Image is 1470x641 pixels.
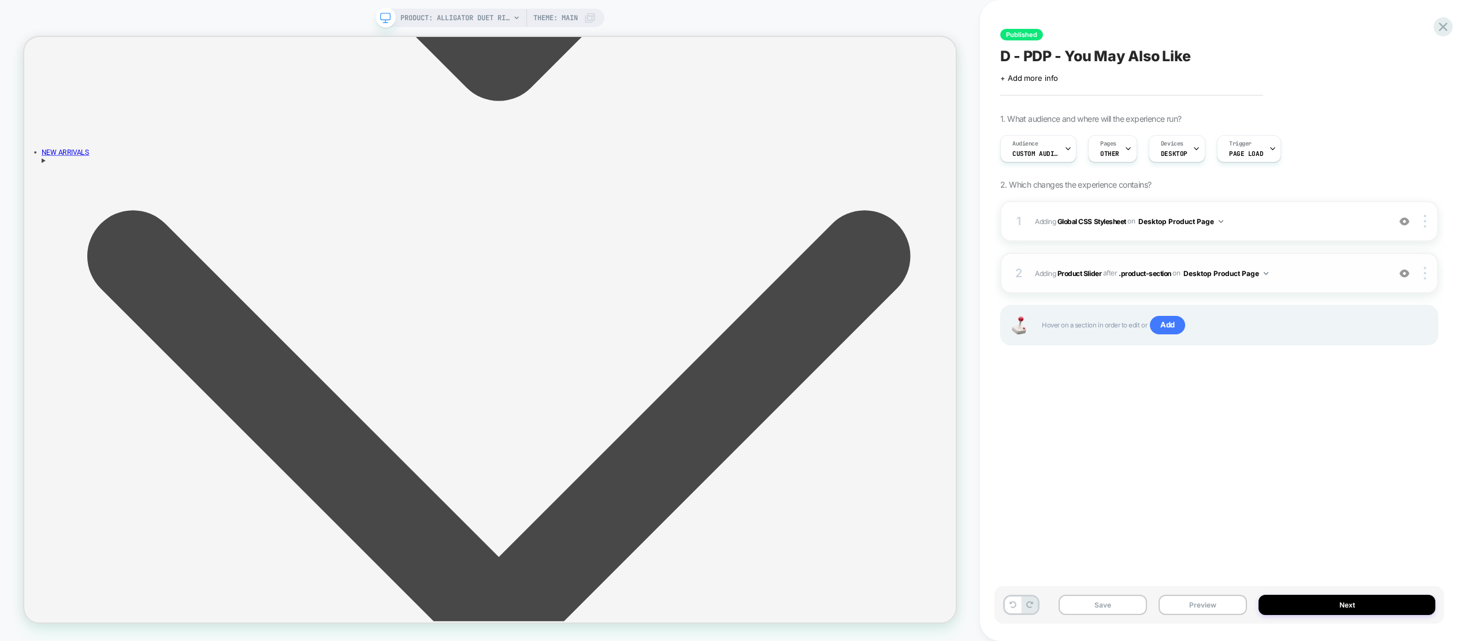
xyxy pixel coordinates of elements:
b: Global CSS Stylesheet [1057,217,1126,225]
span: DESKTOP [1161,150,1187,158]
button: Desktop Product Page [1183,266,1268,281]
span: Audience [1012,140,1038,148]
span: Adding [1035,214,1383,229]
span: Pages [1100,140,1116,148]
img: down arrow [1264,272,1268,275]
img: close [1424,267,1426,279]
img: crossed eye [1400,217,1409,226]
button: Desktop Product Page [1138,214,1223,229]
span: 2. Which changes the experience contains? [1000,180,1151,189]
span: Page Load [1229,150,1263,158]
span: Custom Audience [1012,150,1059,158]
span: Adding [1035,269,1101,277]
span: + Add more info [1000,73,1058,83]
span: on [1127,215,1135,228]
span: PRODUCT: Alligator Duet Ring [400,9,510,27]
div: 1 [1013,211,1024,232]
b: Product Slider [1057,269,1101,277]
span: on [1172,267,1180,279]
span: Theme: MAIN [533,9,578,27]
span: D - PDP - You May Also Like [1000,47,1191,65]
span: OTHER [1100,150,1119,158]
span: .product-section [1119,269,1171,277]
span: 1. What audience and where will the experience run? [1000,114,1181,124]
span: AFTER [1103,269,1118,277]
img: close [1424,215,1426,228]
button: Save [1059,595,1147,615]
span: Hover on a section in order to edit or [1042,316,1426,334]
button: Next [1259,595,1435,615]
button: Preview [1159,595,1247,615]
a: NEW ARRIVALS [23,148,87,159]
span: Published [1000,29,1043,40]
span: Add [1150,316,1185,334]
span: Devices [1161,140,1183,148]
img: crossed eye [1400,269,1409,278]
span: Trigger [1229,140,1252,148]
div: 2 [1013,263,1024,284]
img: down arrow [1219,220,1223,223]
img: Joystick [1007,316,1030,334]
